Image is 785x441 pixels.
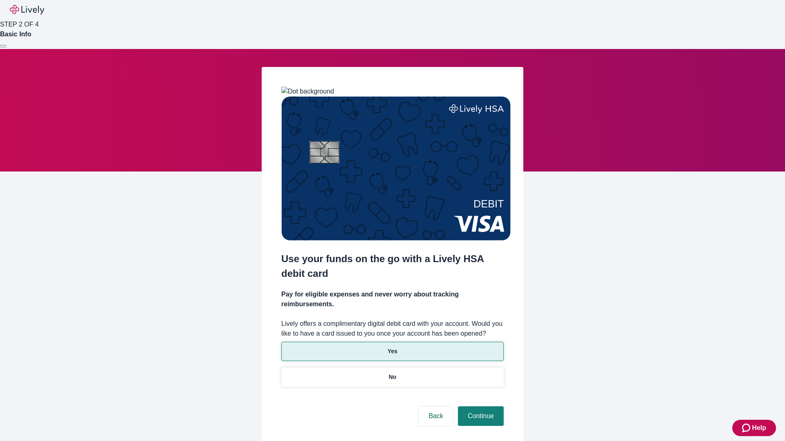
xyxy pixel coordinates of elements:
[752,423,766,433] span: Help
[281,367,504,387] button: No
[281,87,334,96] img: Dot background
[732,420,776,436] button: Zendesk support iconHelp
[389,373,397,381] p: No
[419,406,453,426] button: Back
[458,406,504,426] button: Continue
[281,252,504,281] h2: Use your funds on the go with a Lively HSA debit card
[388,347,397,356] p: Yes
[281,290,504,309] h4: Pay for eligible expenses and never worry about tracking reimbursements.
[281,96,511,241] img: Debit card
[281,342,504,361] button: Yes
[10,5,44,15] img: Lively
[281,319,504,339] label: Lively offers a complimentary digital debit card with your account. Would you like to have a card...
[742,423,752,433] svg: Zendesk support icon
